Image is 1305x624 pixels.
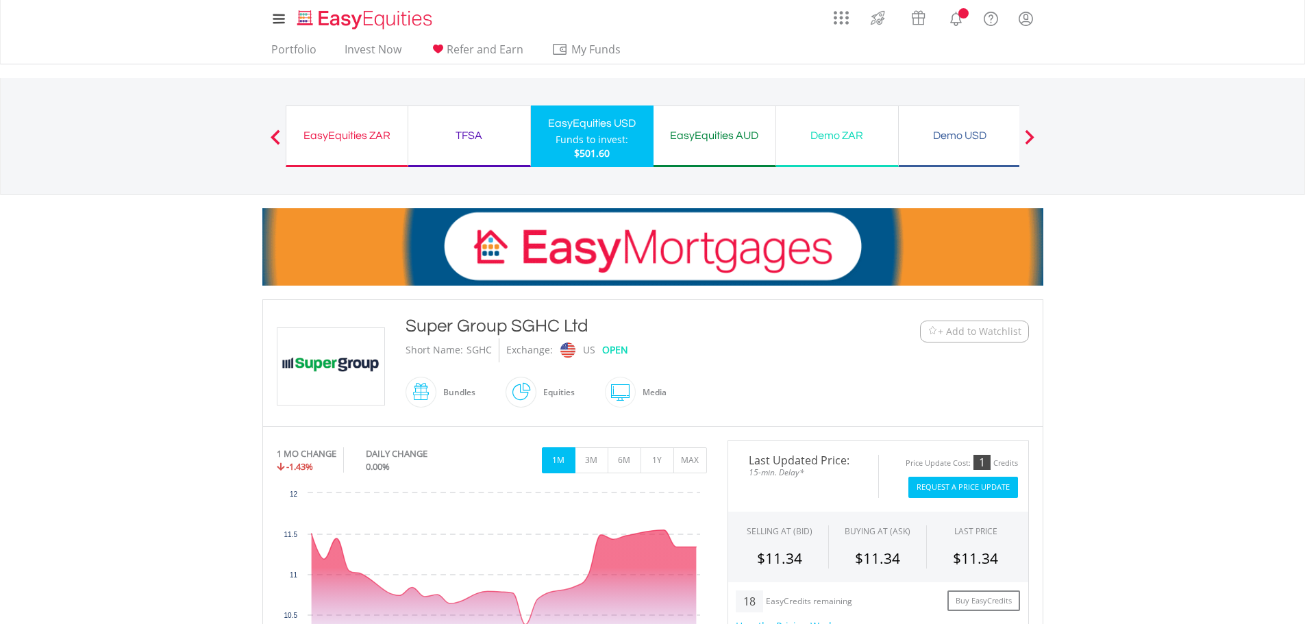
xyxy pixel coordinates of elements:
div: EasyEquities AUD [662,126,767,145]
img: EasyMortage Promotion Banner [262,208,1043,286]
button: Next [1016,136,1043,150]
div: Demo ZAR [784,126,890,145]
span: My Funds [551,40,641,58]
span: Refer and Earn [447,42,523,57]
img: vouchers-v2.svg [907,7,930,29]
div: EasyEquities USD [539,114,645,133]
div: Funds to invest: [556,133,628,147]
img: thrive-v2.svg [867,7,889,29]
div: DAILY CHANGE [366,447,473,460]
img: EasyEquities_Logo.png [295,8,438,31]
button: 1M [542,447,575,473]
span: Last Updated Price: [738,455,868,466]
a: Portfolio [266,42,322,64]
div: Demo USD [907,126,1012,145]
button: Request A Price Update [908,477,1018,498]
span: + Add to Watchlist [938,325,1021,338]
span: $501.60 [574,147,610,160]
text: 12 [289,490,297,498]
div: 1 MO CHANGE [277,447,336,460]
div: LAST PRICE [954,525,997,537]
a: FAQ's and Support [973,3,1008,31]
div: SELLING AT (BID) [747,525,812,537]
div: 18 [736,590,763,612]
a: Buy EasyCredits [947,590,1020,612]
button: Previous [262,136,289,150]
a: Refer and Earn [424,42,529,64]
img: nasdaq.png [560,342,575,358]
div: Price Update Cost: [906,458,971,469]
div: Media [636,376,667,409]
a: Notifications [939,3,973,31]
div: 1 [973,455,991,470]
div: Exchange: [506,338,553,362]
div: TFSA [417,126,522,145]
div: Super Group SGHC Ltd [406,314,836,338]
img: Watchlist [928,326,938,336]
div: EasyEquities ZAR [295,126,399,145]
span: $11.34 [757,549,802,568]
img: grid-menu-icon.svg [834,10,849,25]
div: Short Name: [406,338,463,362]
div: US [583,338,595,362]
button: 3M [575,447,608,473]
div: OPEN [602,338,628,362]
a: Home page [292,3,438,31]
span: -1.43% [286,460,313,473]
div: Bundles [436,376,475,409]
button: Watchlist + Add to Watchlist [920,321,1029,342]
div: Credits [993,458,1018,469]
div: Equities [536,376,575,409]
span: $11.34 [953,549,998,568]
text: 10.5 [284,612,297,619]
span: $11.34 [855,549,900,568]
img: EQU.US.SGHC.png [279,328,382,405]
button: MAX [673,447,707,473]
text: 11.5 [284,531,297,538]
div: SGHC [467,338,492,362]
div: EasyCredits remaining [766,597,852,608]
span: 15-min. Delay* [738,466,868,479]
a: Vouchers [898,3,939,29]
text: 11 [289,571,297,579]
span: BUYING AT (ASK) [845,525,910,537]
a: My Profile [1008,3,1043,34]
a: AppsGrid [825,3,858,25]
a: Invest Now [339,42,407,64]
button: 1Y [641,447,674,473]
span: 0.00% [366,460,390,473]
button: 6M [608,447,641,473]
